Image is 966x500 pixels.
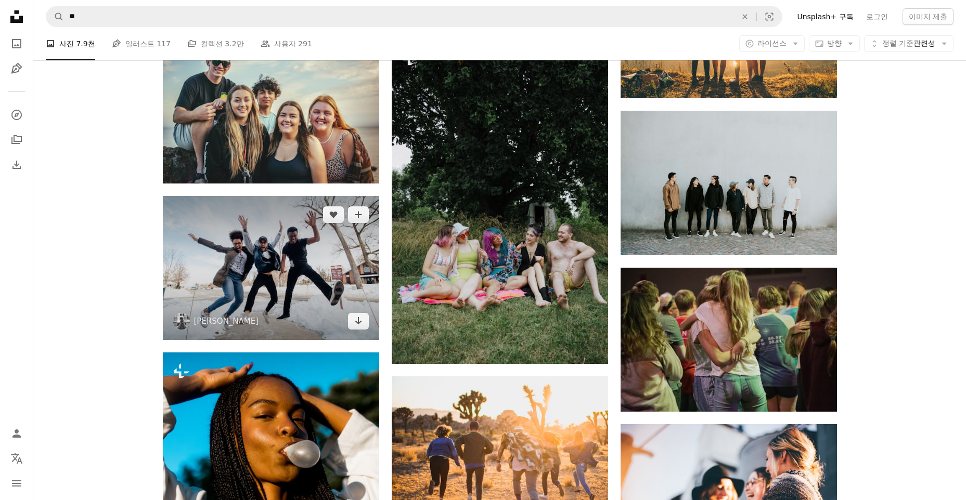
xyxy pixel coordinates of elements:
a: 자신을 껴안고 있는 사람들의 그룹 [621,335,837,344]
a: 일러스트 [6,58,27,79]
a: 일러스트 117 [112,27,171,60]
button: Unsplash 검색 [46,7,64,27]
a: 무성한 녹색 들판 위에 앉아있는 한 무리의 사람들 [392,197,608,206]
a: 나무 근처의 들판에서 달리는 사람 [392,457,608,466]
a: 낮 동안 야외 근처에서 5 명의 사진 촬영 [163,107,379,116]
button: 이미지 제출 [903,8,954,25]
a: [PERSON_NAME] [194,316,259,326]
img: 낮 동안 야외 근처에서 5 명의 사진 촬영 [163,40,379,183]
span: 관련성 [882,38,935,49]
a: photo of three men jumping on ground near bare trees during daytime [163,263,379,272]
img: photo of three men jumping on ground near bare trees during daytime [163,196,379,340]
a: 다운로드 [348,313,369,330]
button: 정렬 기준관련성 [864,35,954,52]
button: 방향 [809,35,860,52]
a: 탐색 [6,104,27,125]
img: 자신을 껴안고 있는 사람들의 그룹 [621,268,837,412]
a: 컬렉션 [6,129,27,150]
a: 다운로드 내역 [6,154,27,175]
button: 컬렉션에 추가 [348,206,369,223]
a: Unsplash+ 구독 [791,8,859,25]
button: 삭제 [733,7,756,27]
button: 언어 [6,448,27,469]
button: 메뉴 [6,473,27,494]
a: 벽 근처에 서 있는 사람들 [621,178,837,187]
a: 젖꼭지를 입에 물고 있는 여자 [163,434,379,443]
a: 로그인 / 가입 [6,423,27,444]
img: Zachary Nelson의 프로필로 이동 [173,313,190,330]
form: 사이트 전체에서 이미지 찾기 [46,6,782,27]
a: 컬렉션 3.2만 [187,27,244,60]
img: 무성한 녹색 들판 위에 앉아있는 한 무리의 사람들 [392,40,608,364]
span: 117 [157,38,171,49]
button: 좋아요 [323,206,344,223]
span: 3.2만 [225,38,243,49]
button: 라이선스 [739,35,805,52]
a: 홈 — Unsplash [6,6,27,29]
span: 291 [298,38,312,49]
a: 사진 [6,33,27,54]
a: 사용자 291 [261,27,312,60]
a: 로그인 [860,8,894,25]
img: 벽 근처에 서 있는 사람들 [621,111,837,255]
span: 방향 [827,39,842,47]
button: 시각적 검색 [757,7,782,27]
span: 정렬 기준 [882,39,913,47]
span: 라이선스 [757,39,787,47]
